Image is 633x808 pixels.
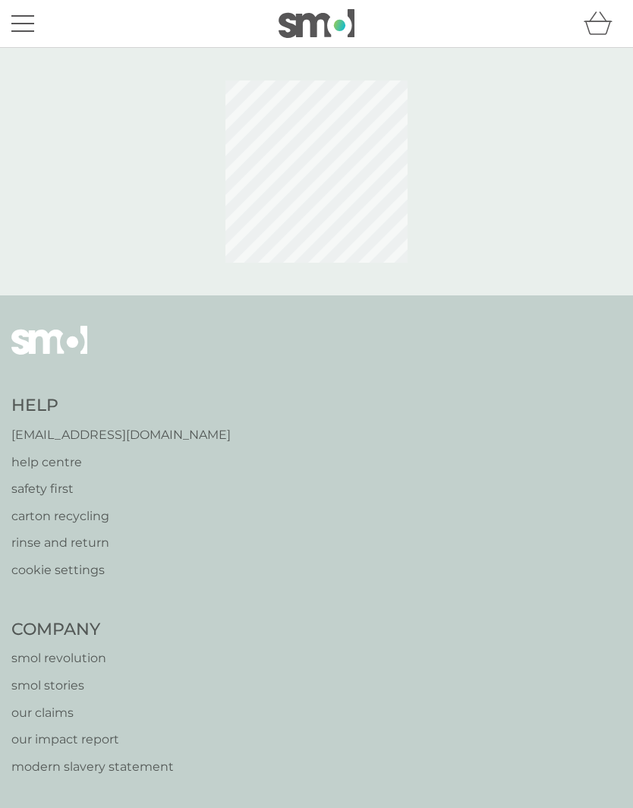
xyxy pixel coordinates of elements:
a: our impact report [11,730,174,750]
a: smol revolution [11,649,174,668]
img: smol [279,9,354,38]
a: modern slavery statement [11,757,174,777]
img: smol [11,326,87,377]
h4: Company [11,618,174,642]
button: menu [11,9,34,38]
a: [EMAIL_ADDRESS][DOMAIN_NAME] [11,425,231,445]
a: smol stories [11,676,174,696]
a: cookie settings [11,560,231,580]
div: basket [584,8,622,39]
a: safety first [11,479,231,499]
a: help centre [11,453,231,472]
h4: Help [11,394,231,418]
a: rinse and return [11,533,231,553]
a: carton recycling [11,507,231,526]
a: our claims [11,703,174,723]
